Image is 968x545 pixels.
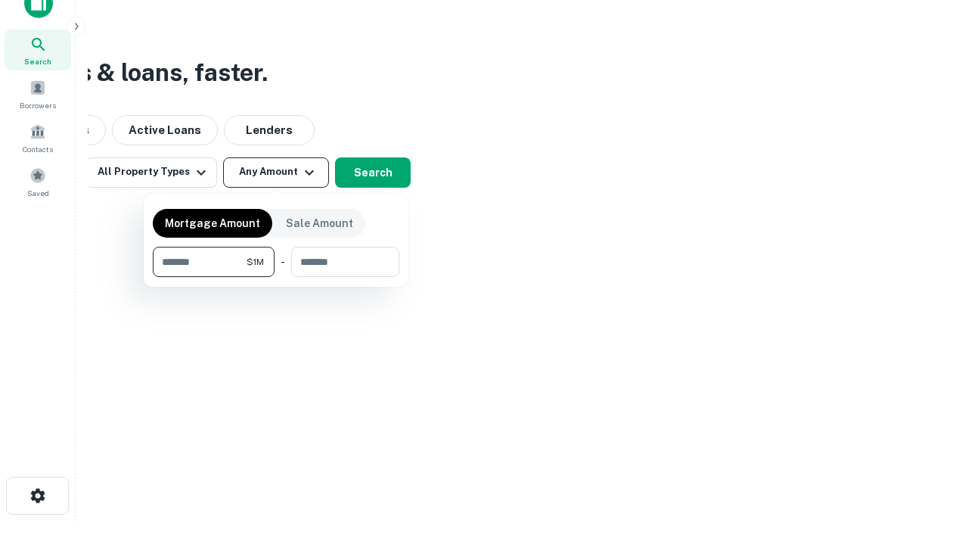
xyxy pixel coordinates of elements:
[281,247,285,277] div: -
[165,215,260,232] p: Mortgage Amount
[892,424,968,497] iframe: Chat Widget
[247,255,264,269] span: $1M
[286,215,353,232] p: Sale Amount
